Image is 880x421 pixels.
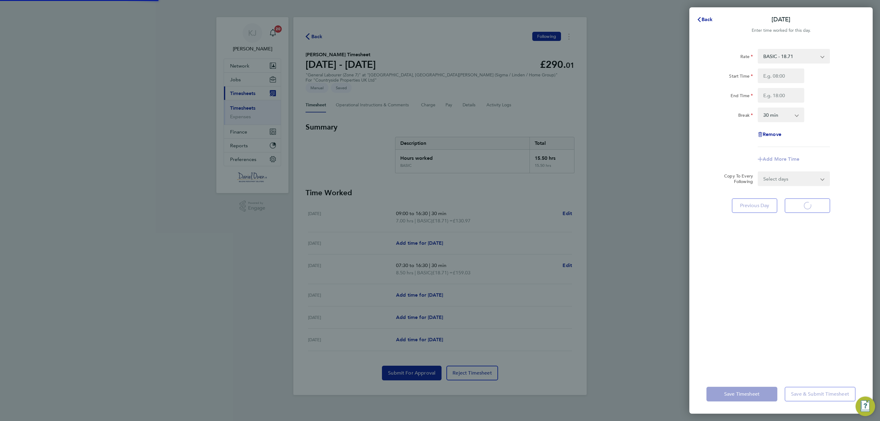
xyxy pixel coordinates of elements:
[719,173,753,184] label: Copy To Every Following
[758,88,804,103] input: E.g. 18:00
[772,15,790,24] p: [DATE]
[731,93,753,100] label: End Time
[738,112,753,120] label: Break
[729,73,753,81] label: Start Time
[691,13,719,26] button: Back
[758,68,804,83] input: E.g. 08:00
[763,131,781,137] span: Remove
[702,16,713,22] span: Back
[856,397,875,416] button: Engage Resource Center
[689,27,873,34] div: Enter time worked for this day.
[758,132,781,137] button: Remove
[740,54,753,61] label: Rate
